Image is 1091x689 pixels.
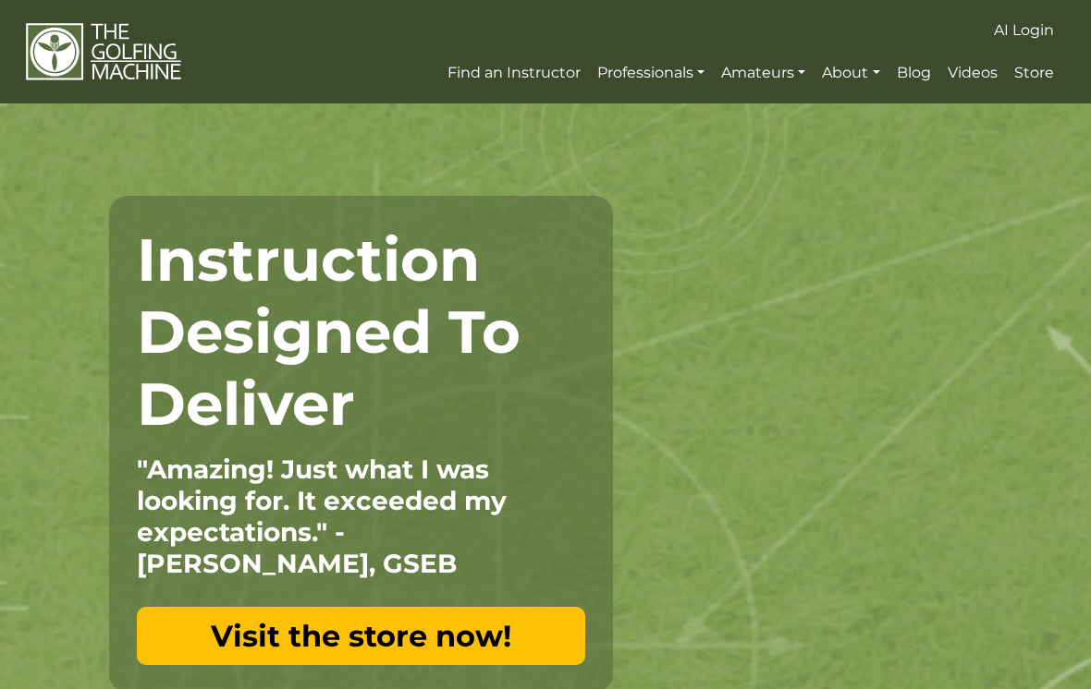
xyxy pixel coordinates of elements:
[717,56,810,90] a: Amateurs
[948,64,998,81] span: Videos
[447,64,581,81] span: Find an Instructor
[137,453,585,579] p: "Amazing! Just what I was looking for. It exceeded my expectations." - [PERSON_NAME], GSEB
[443,56,585,90] a: Find an Instructor
[137,607,585,665] a: Visit the store now!
[26,22,182,82] img: The Golfing Machine
[1014,64,1054,81] span: Store
[1010,56,1059,90] a: Store
[137,224,585,440] h1: Instruction Designed To Deliver
[994,21,1054,39] span: AI Login
[897,64,931,81] span: Blog
[943,56,1002,90] a: Videos
[593,56,709,90] a: Professionals
[989,14,1059,47] a: AI Login
[817,56,884,90] a: About
[892,56,936,90] a: Blog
